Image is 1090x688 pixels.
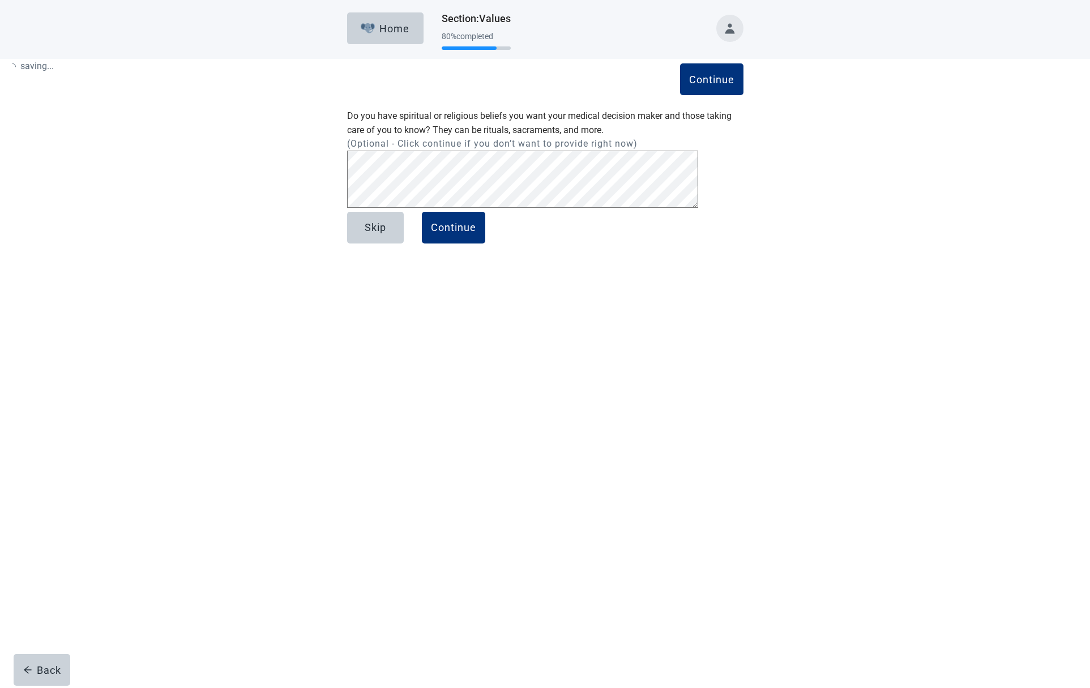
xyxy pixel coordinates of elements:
button: Skip [347,212,404,243]
button: arrow-leftBack [14,654,70,686]
img: Elephant [361,23,375,33]
div: Continue [431,222,476,233]
h1: Section : Values [442,11,511,27]
p: (Optional - Click continue if you don’t want to provide right now) [347,137,743,151]
button: ElephantHome [347,12,424,44]
div: 80 % completed [442,32,511,41]
button: Toggle account menu [716,15,743,42]
label: Do you have spiritual or religious beliefs you want your medical decision maker and those taking ... [347,110,732,135]
button: Continue [680,63,743,95]
div: Continue [689,74,734,85]
p: saving ... [9,59,54,73]
span: arrow-left [23,665,32,674]
span: loading [8,62,18,71]
div: Back [23,664,61,676]
div: Skip [365,222,386,233]
button: Continue [422,212,485,243]
div: Home [361,23,409,34]
div: Progress section [442,27,511,55]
